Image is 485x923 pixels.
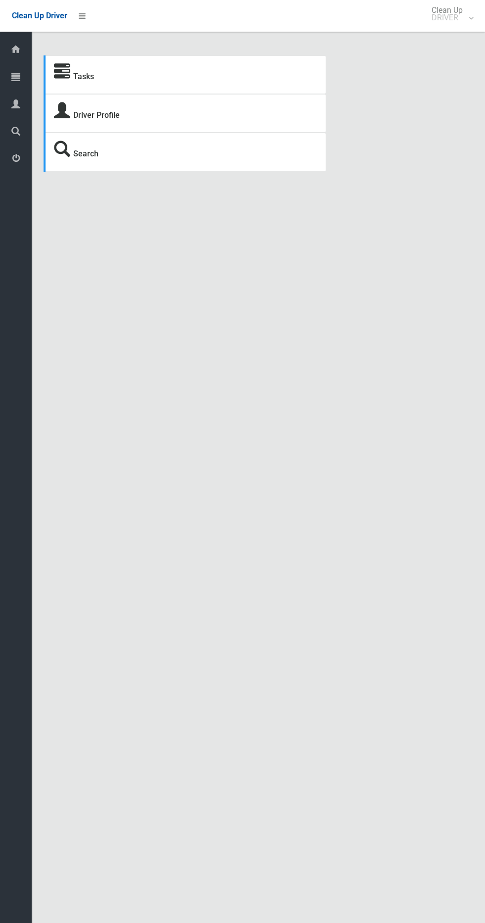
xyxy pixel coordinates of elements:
a: Search [73,149,98,158]
a: Tasks [73,72,94,81]
small: DRIVER [432,14,463,21]
span: Clean Up Driver [12,11,67,20]
a: Driver Profile [73,110,120,120]
span: Clean Up [427,6,473,21]
a: Clean Up Driver [12,8,67,23]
